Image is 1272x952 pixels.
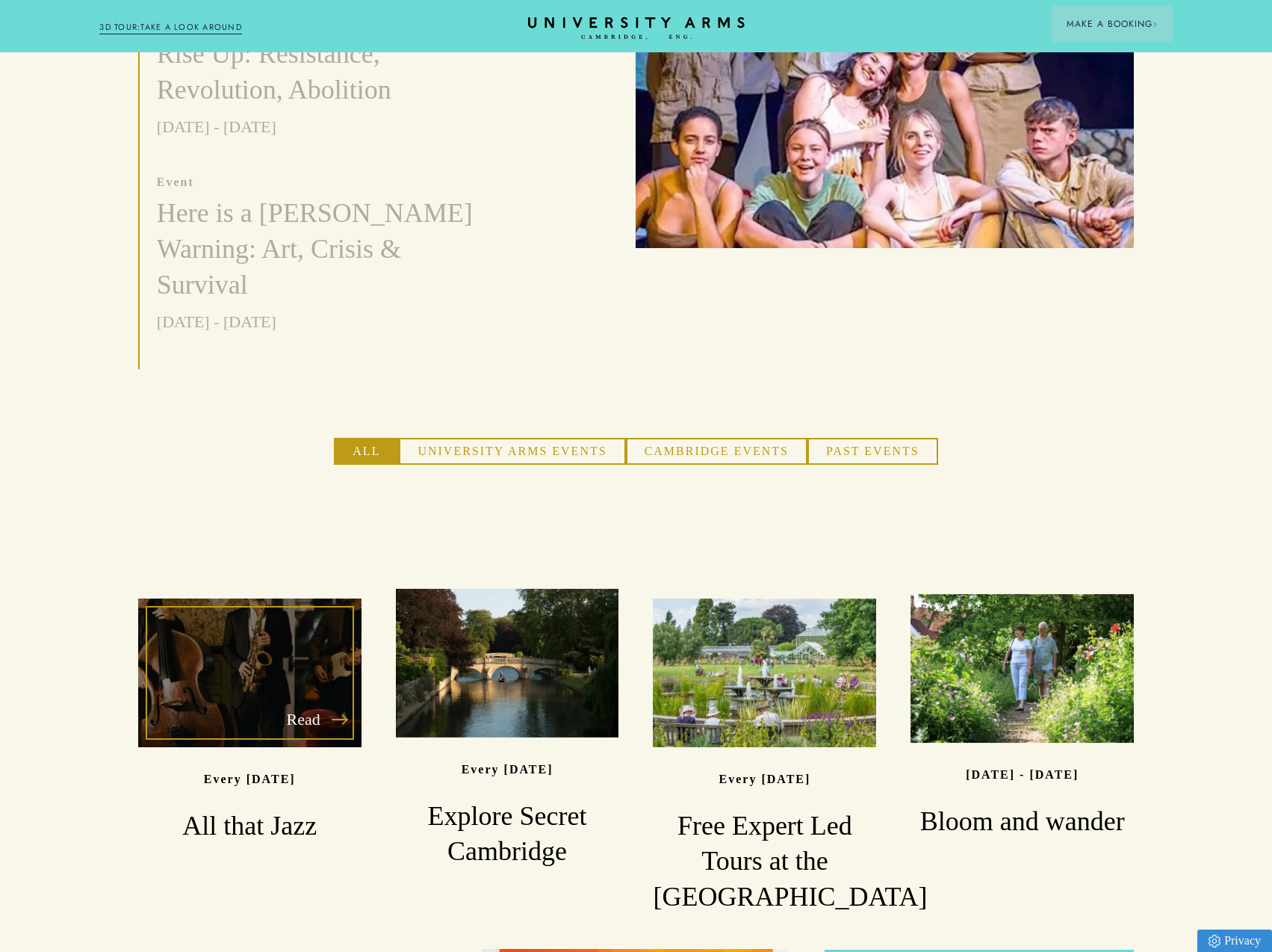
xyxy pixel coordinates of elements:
p: Every [DATE] [719,773,811,785]
p: [DATE] - [DATE] [966,768,1079,781]
a: Privacy [1197,930,1272,952]
p: event [157,174,499,191]
a: Read image-573a15625ecc08a3a1e8ed169916b84ebf616e1d-2160x1440-jpg Every [DATE] All that Jazz [138,599,362,844]
img: Arrow icon [1152,22,1158,27]
h3: Bloom and wander [910,804,1134,840]
a: image-0d4ad60cadd4bbe327cefbc3ad3ba3bd9195937d-7252x4840-jpg Every [DATE] Free Expert Led Tours a... [653,599,876,915]
a: Home [528,17,745,40]
p: [DATE] - [DATE] [157,114,499,140]
button: University Arms Events [399,438,625,465]
img: Privacy [1209,935,1220,948]
h3: Rise Up: Resistance, Revolution, Abolition [157,37,499,108]
p: Every [DATE] [204,773,296,785]
span: Make a Booking [1067,17,1158,31]
a: event Rise Up: Resistance, Revolution, Abolition [DATE] - [DATE] [140,15,499,140]
p: Every [DATE] [462,763,553,776]
a: event Here is a [PERSON_NAME] Warning: Art, Crisis & Survival [DATE] - [DATE] [140,174,499,335]
h3: Explore Secret Cambridge [396,798,619,870]
button: Cambridge Events [626,438,807,465]
button: Make a BookingArrow icon [1052,6,1173,42]
h3: Here is a [PERSON_NAME] Warning: Art, Crisis & Survival [157,196,499,303]
button: All [334,438,399,465]
p: [DATE] - [DATE] [157,309,499,335]
button: Past Events [807,438,938,465]
a: 3D TOUR:TAKE A LOOK AROUND [99,21,242,34]
h3: Free Expert Led Tours at the [GEOGRAPHIC_DATA] [653,809,876,916]
a: image-44844f17189f97b16a1959cb954ea70d42296e25-6720x4480-jpg [DATE] - [DATE] Bloom and wander [910,594,1134,839]
a: image-2f25fcfe9322285f695cd42c2c60ad217806459a-4134x2756-jpg Every [DATE] Explore Secret Cambridge [396,589,619,870]
h3: All that Jazz [138,809,362,844]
